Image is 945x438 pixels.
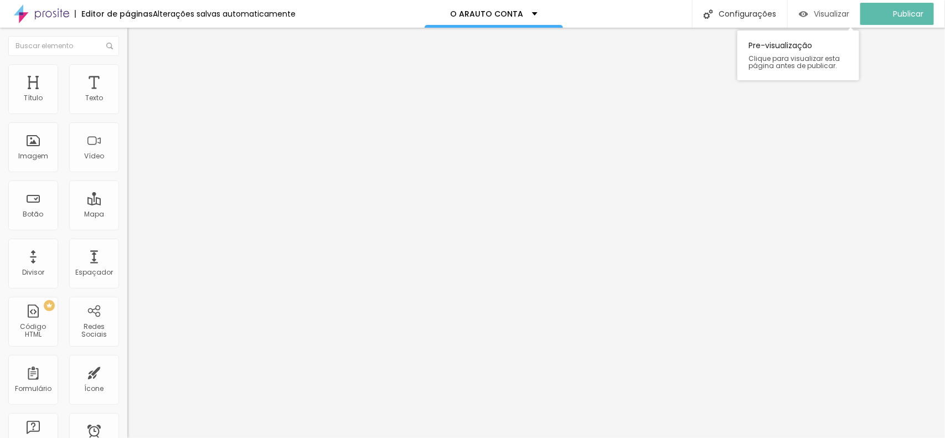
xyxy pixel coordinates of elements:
div: Alterações salvas automaticamente [153,10,296,18]
div: Ícone [85,385,104,393]
p: O ARAUTO CONTA [451,10,524,18]
div: Botão [23,210,44,218]
div: Imagem [18,152,48,160]
iframe: Editor [127,28,945,438]
div: Espaçador [75,269,113,276]
div: Código HTML [11,323,55,339]
div: Redes Sociais [72,323,116,339]
span: Visualizar [814,9,849,18]
button: Publicar [860,3,934,25]
span: Publicar [893,9,923,18]
div: Divisor [22,269,44,276]
div: Formulário [15,385,51,393]
button: Visualizar [788,3,860,25]
input: Buscar elemento [8,36,119,56]
div: Editor de páginas [75,10,153,18]
div: Título [24,94,43,102]
img: view-1.svg [799,9,808,19]
img: Icone [106,43,113,49]
div: Texto [85,94,103,102]
div: Mapa [84,210,104,218]
img: Icone [704,9,713,19]
div: Pre-visualização [737,30,859,80]
div: Vídeo [84,152,104,160]
span: Clique para visualizar esta página antes de publicar. [748,55,848,69]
